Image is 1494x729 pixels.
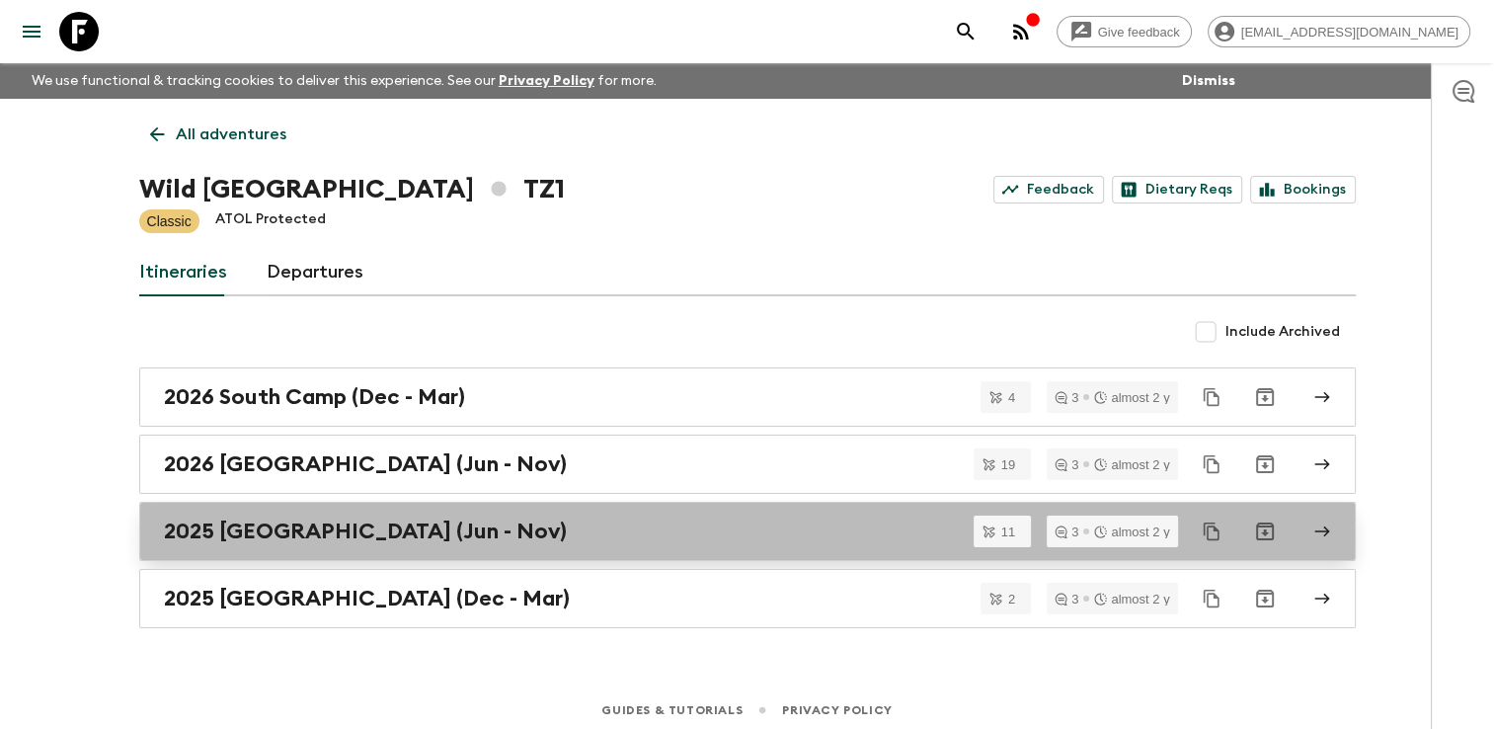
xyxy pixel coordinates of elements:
[993,176,1104,203] a: Feedback
[24,63,665,99] p: We use functional & tracking cookies to deliver this experience. See our for more.
[1057,16,1192,47] a: Give feedback
[164,519,567,544] h2: 2025 [GEOGRAPHIC_DATA] (Jun - Nov)
[996,593,1027,606] span: 2
[1245,579,1285,618] button: Archive
[1112,176,1242,203] a: Dietary Reqs
[1225,322,1340,342] span: Include Archived
[164,384,465,410] h2: 2026 South Camp (Dec - Mar)
[1245,377,1285,417] button: Archive
[176,122,286,146] p: All adventures
[12,12,51,51] button: menu
[267,249,363,296] a: Departures
[139,502,1356,561] a: 2025 [GEOGRAPHIC_DATA] (Jun - Nov)
[139,435,1356,494] a: 2026 [GEOGRAPHIC_DATA] (Jun - Nov)
[1055,526,1078,538] div: 3
[1208,16,1470,47] div: [EMAIL_ADDRESS][DOMAIN_NAME]
[989,526,1027,538] span: 11
[1094,526,1169,538] div: almost 2 y
[139,115,297,154] a: All adventures
[1245,512,1285,551] button: Archive
[164,451,567,477] h2: 2026 [GEOGRAPHIC_DATA] (Jun - Nov)
[164,586,570,611] h2: 2025 [GEOGRAPHIC_DATA] (Dec - Mar)
[1094,391,1169,404] div: almost 2 y
[1094,593,1169,606] div: almost 2 y
[1250,176,1356,203] a: Bookings
[1230,25,1469,40] span: [EMAIL_ADDRESS][DOMAIN_NAME]
[1094,458,1169,471] div: almost 2 y
[1055,391,1078,404] div: 3
[996,391,1027,404] span: 4
[946,12,985,51] button: search adventures
[139,170,565,209] h1: Wild [GEOGRAPHIC_DATA] TZ1
[139,249,227,296] a: Itineraries
[1194,581,1229,616] button: Duplicate
[1194,379,1229,415] button: Duplicate
[499,74,594,88] a: Privacy Policy
[989,458,1027,471] span: 19
[139,569,1356,628] a: 2025 [GEOGRAPHIC_DATA] (Dec - Mar)
[147,211,192,231] p: Classic
[1245,445,1285,484] button: Archive
[1194,446,1229,482] button: Duplicate
[1177,67,1240,95] button: Dismiss
[1055,458,1078,471] div: 3
[1087,25,1191,40] span: Give feedback
[601,699,743,721] a: Guides & Tutorials
[782,699,892,721] a: Privacy Policy
[1055,593,1078,606] div: 3
[139,367,1356,427] a: 2026 South Camp (Dec - Mar)
[215,209,326,233] p: ATOL Protected
[1194,514,1229,549] button: Duplicate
